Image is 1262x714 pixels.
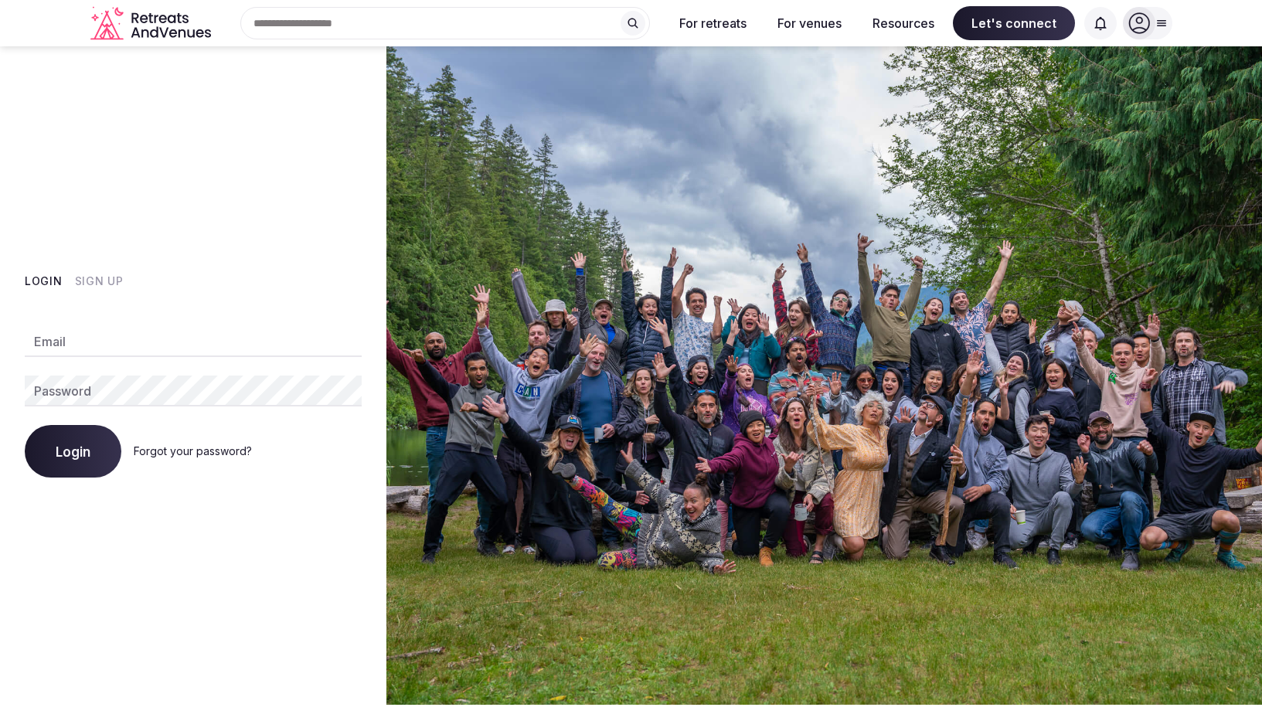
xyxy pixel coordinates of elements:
[134,444,252,457] a: Forgot your password?
[25,274,63,289] button: Login
[860,6,947,40] button: Resources
[56,444,90,459] span: Login
[90,6,214,41] a: Visit the homepage
[765,6,854,40] button: For venues
[25,425,121,478] button: Login
[953,6,1075,40] span: Let's connect
[90,6,214,41] svg: Retreats and Venues company logo
[75,274,124,289] button: Sign Up
[386,46,1262,705] img: My Account Background
[667,6,759,40] button: For retreats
